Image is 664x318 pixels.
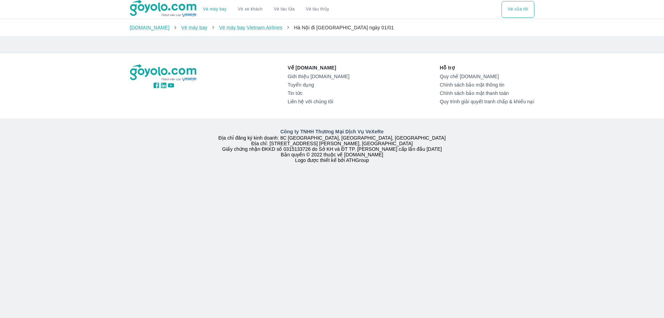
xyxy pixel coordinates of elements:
a: Chính sách bảo mật thông tin [440,82,534,88]
a: Giới thiệu [DOMAIN_NAME] [288,74,349,79]
p: Công ty TNHH Thương Mại Dịch Vụ VeXeRe [131,128,533,135]
div: choose transportation mode [502,1,534,18]
a: Quy trình giải quyết tranh chấp & khiếu nại [440,99,534,104]
a: Vé tàu lửa [268,1,300,18]
nav: breadcrumb [130,24,534,31]
a: Quy chế [DOMAIN_NAME] [440,74,534,79]
a: Chính sách bảo mật thanh toán [440,90,534,96]
button: Vé của tôi [502,1,534,18]
a: Vé xe khách [238,7,262,12]
p: Hỗ trợ [440,64,534,71]
a: Vé máy bay [181,25,207,30]
button: Vé tàu thủy [300,1,335,18]
img: logo [130,64,198,82]
span: Hà Nội đi [GEOGRAPHIC_DATA] ngày 01/01 [294,25,394,30]
a: Tin tức [288,90,349,96]
div: Địa chỉ đăng ký kinh doanh: 8C [GEOGRAPHIC_DATA], [GEOGRAPHIC_DATA], [GEOGRAPHIC_DATA] Địa chỉ: [... [126,128,539,163]
a: [DOMAIN_NAME] [130,25,170,30]
a: Tuyển dụng [288,82,349,88]
div: choose transportation mode [197,1,335,18]
a: Liên hệ với chúng tôi [288,99,349,104]
p: Về [DOMAIN_NAME] [288,64,349,71]
a: Vé máy bay [203,7,227,12]
a: Vé máy bay Vietnam Airlines [219,25,282,30]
